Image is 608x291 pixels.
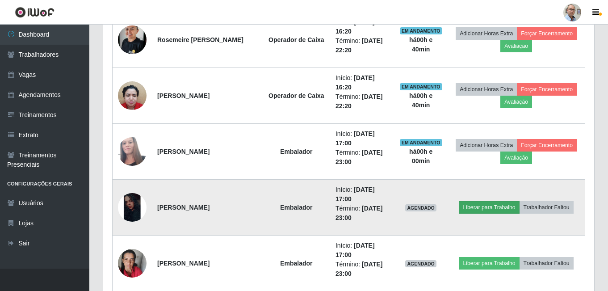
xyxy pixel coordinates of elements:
strong: há 00 h e 40 min [409,92,432,109]
li: Início: [335,73,389,92]
img: 1745419906674.jpeg [118,76,147,114]
button: Adicionar Horas Extra [456,27,517,40]
button: Adicionar Horas Extra [456,83,517,96]
time: [DATE] 17:00 [335,130,375,147]
time: [DATE] 17:00 [335,186,375,202]
button: Forçar Encerramento [517,83,577,96]
li: Término: [335,36,389,55]
strong: Embalador [280,148,312,155]
strong: Embalador [280,260,312,267]
li: Término: [335,148,389,167]
button: Avaliação [500,96,532,108]
span: AGENDADO [405,260,436,267]
li: Início: [335,17,389,36]
strong: [PERSON_NAME] [157,204,210,211]
button: Adicionar Horas Extra [456,139,517,152]
li: Início: [335,241,389,260]
li: Início: [335,185,389,204]
button: Avaliação [500,152,532,164]
img: CoreUI Logo [15,7,55,18]
span: EM ANDAMENTO [400,83,442,90]
span: EM ANDAMENTO [400,27,442,34]
button: Trabalhador Faltou [520,257,574,270]
li: Início: [335,129,389,148]
strong: [PERSON_NAME] [157,148,210,155]
img: 1734191984880.jpeg [118,245,147,283]
span: AGENDADO [405,204,436,211]
span: EM ANDAMENTO [400,139,442,146]
time: [DATE] 17:00 [335,242,375,258]
li: Término: [335,92,389,111]
button: Forçar Encerramento [517,139,577,152]
time: [DATE] 16:20 [335,74,375,91]
strong: Operador de Caixa [268,36,324,43]
li: Término: [335,204,389,223]
li: Término: [335,260,389,278]
strong: Operador de Caixa [268,92,324,99]
button: Liberar para Trabalho [459,257,519,270]
button: Forçar Encerramento [517,27,577,40]
button: Liberar para Trabalho [459,201,519,214]
img: 1739996135764.jpeg [118,21,147,59]
strong: [PERSON_NAME] [157,92,210,99]
strong: há 00 h e 40 min [409,36,432,53]
strong: Rosemeire [PERSON_NAME] [157,36,243,43]
button: Avaliação [500,40,532,52]
img: 1704829522631.jpeg [118,193,147,222]
strong: Embalador [280,204,312,211]
img: 1709163979582.jpeg [118,127,147,176]
button: Trabalhador Faltou [520,201,574,214]
strong: [PERSON_NAME] [157,260,210,267]
strong: há 00 h e 00 min [409,148,432,164]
